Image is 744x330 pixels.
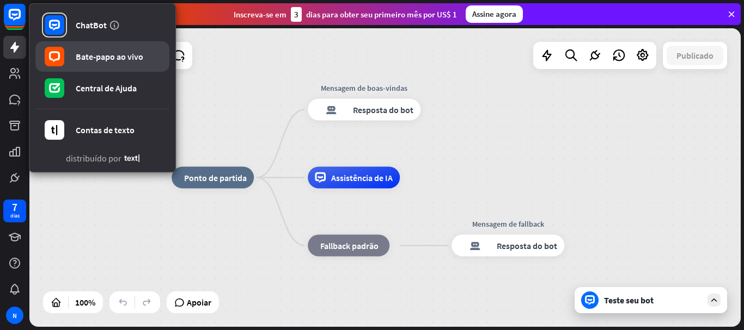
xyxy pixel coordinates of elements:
font: Mensagem de boas-vindas [321,83,407,93]
font: Apoiar [187,297,211,308]
font: N [13,312,17,320]
font: Mensagem de fallback [472,219,544,229]
font: Inscreva-se em [234,9,286,20]
font: resposta do bot de bloco [459,240,491,251]
font: 3 [294,9,298,20]
font: 100% [75,297,95,308]
font: Ponto de partida [184,172,247,183]
font: Teste seu bot [604,295,654,306]
button: Abra o widget de bate-papo do LiveChat [9,4,41,37]
font: resposta do bot de bloco [315,104,347,115]
font: Resposta do bot [353,104,413,115]
font: dias para obter seu primeiro mês por US$ 1 [306,9,457,20]
a: 7 dias [3,200,26,222]
font: Assistência de IA [331,172,393,183]
button: Publicado [667,46,723,65]
font: 7 [12,200,17,214]
font: Publicado [676,50,713,61]
font: Assine agora [472,9,516,19]
font: Resposta do bot [497,240,557,251]
font: Fallback padrão [320,240,379,251]
font: dias [10,212,20,219]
